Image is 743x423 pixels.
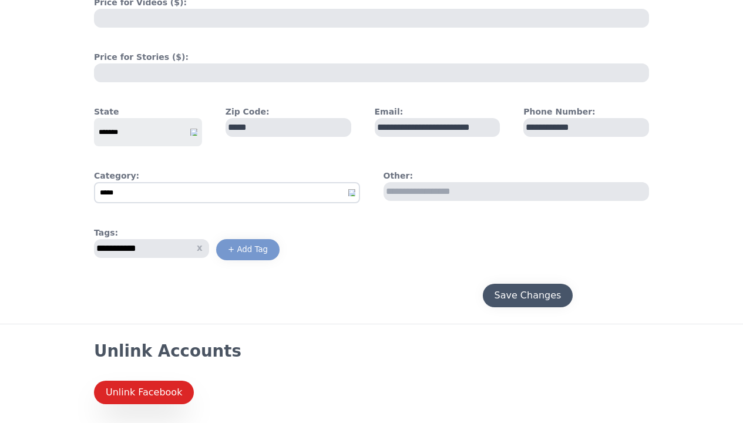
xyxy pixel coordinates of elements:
h4: Zip Code: [226,106,351,118]
h4: Price for Stories ($): [94,51,649,63]
h4: Phone Number: [523,106,649,118]
div: Save Changes [495,288,562,303]
button: x [191,239,209,256]
div: Unlink Facebook [106,385,182,399]
h4: State [94,106,202,118]
h3: Unlink Accounts [94,341,649,362]
button: Save Changes [483,284,573,307]
h4: Other: [384,170,650,182]
button: + Add Tag [216,239,280,260]
button: Unlink Facebook [94,381,194,404]
h4: Email: [375,106,500,118]
div: + Add Tag [228,244,268,256]
h4: Category: [94,170,360,182]
span: x [191,241,209,256]
h4: Tags: [94,227,649,239]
